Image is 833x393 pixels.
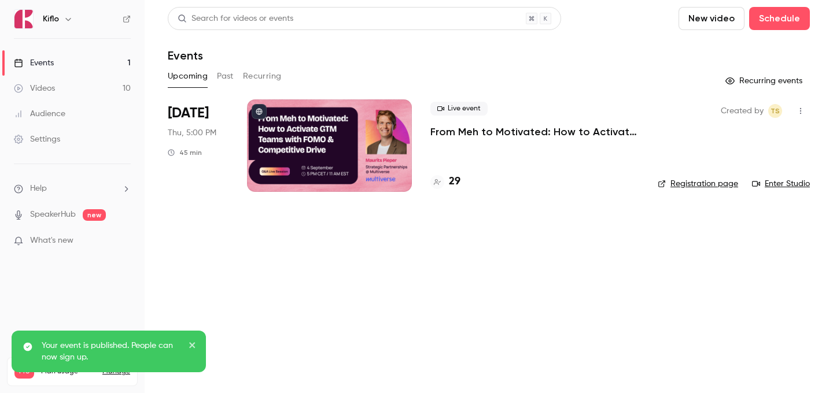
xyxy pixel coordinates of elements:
div: Sep 4 Thu, 5:00 PM (Europe/Rome) [168,99,228,192]
div: Events [14,57,54,69]
li: help-dropdown-opener [14,183,131,195]
span: [DATE] [168,104,209,123]
button: Past [217,67,234,86]
div: Search for videos or events [178,13,293,25]
div: Settings [14,134,60,145]
a: Enter Studio [752,178,810,190]
span: Live event [430,102,488,116]
a: SpeakerHub [30,209,76,221]
span: Help [30,183,47,195]
button: New video [679,7,744,30]
span: TS [771,104,780,118]
a: From Meh to Motivated: How to Activate GTM Teams with FOMO & Competitive Drive [430,125,639,139]
span: Created by [721,104,764,118]
p: Your event is published. People can now sign up. [42,340,180,363]
a: Registration page [658,178,738,190]
div: Audience [14,108,65,120]
span: What's new [30,235,73,247]
h6: Kiflo [43,13,59,25]
button: Schedule [749,7,810,30]
button: Recurring [243,67,282,86]
h1: Events [168,49,203,62]
button: Recurring events [720,72,810,90]
div: Videos [14,83,55,94]
span: Thu, 5:00 PM [168,127,216,139]
span: Tomica Stojanovikj [768,104,782,118]
a: 29 [430,174,460,190]
button: Upcoming [168,67,208,86]
iframe: Noticeable Trigger [117,236,131,246]
h4: 29 [449,174,460,190]
img: Kiflo [14,10,33,28]
span: new [83,209,106,221]
div: 45 min [168,148,202,157]
button: close [189,340,197,354]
